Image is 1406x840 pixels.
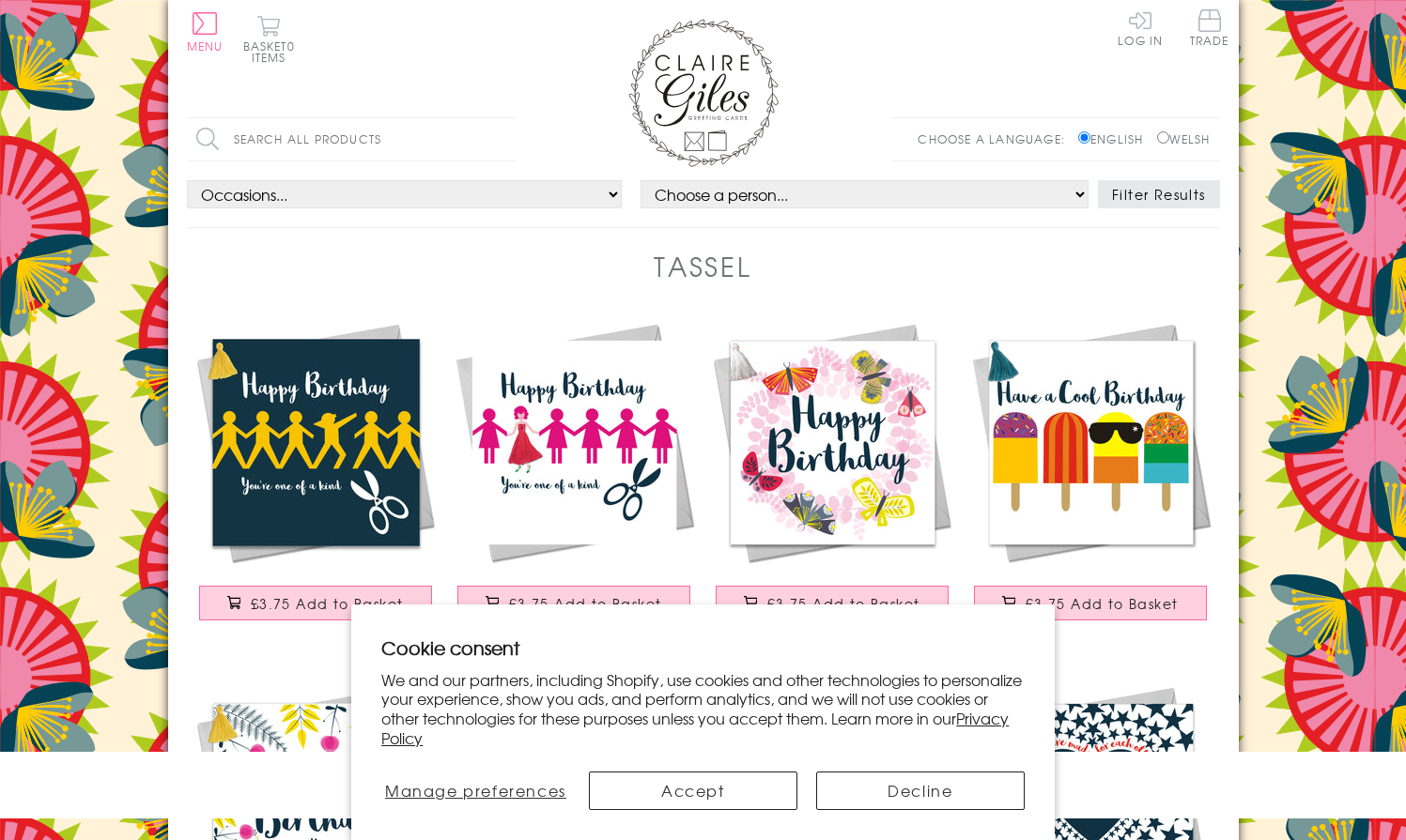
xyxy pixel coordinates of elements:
[509,594,662,613] span: £3.75 Add to Basket
[703,313,962,639] a: Birthday Card, Butterfly Wreath, Embellished with a colourful tassel £3.75 Add to Basket
[918,130,1074,147] p: Choose a language:
[252,38,295,66] span: 0 items
[243,15,295,63] button: Basket0 items
[445,313,703,572] img: Birthday Card, Paperchain Girls, Embellished with a colourful tassel
[1190,9,1229,50] a: Trade
[816,771,1025,810] button: Decline
[199,586,432,620] button: £3.75 Add to Basket
[1026,594,1179,613] span: £3.75 Add to Basket
[445,313,703,639] a: Birthday Card, Paperchain Girls, Embellished with a colourful tassel £3.75 Add to Basket
[1157,131,1169,144] input: Welsh
[703,313,962,572] img: Birthday Card, Butterfly Wreath, Embellished with a colourful tassel
[1078,130,1152,147] label: English
[187,118,516,160] input: Search all products
[962,313,1220,572] img: Birthday Card, Ice Lollies, Cool Birthday, Embellished with a colourful tassel
[654,247,752,285] h1: Tassel
[187,313,445,572] img: Birthday Card, Dab Man, One of a Kind, Embellished with a colourful tassel
[716,586,949,620] button: £3.75 Add to Basket
[1157,130,1211,147] label: Welsh
[381,634,1025,661] h2: Cookie consent
[187,38,224,54] span: Menu
[187,12,224,52] button: Menu
[381,670,1025,748] p: We and our partners, including Shopify, use cookies and other technologies to personalize your ex...
[385,779,566,802] span: Manage preferences
[381,771,569,810] button: Manage preferences
[628,19,779,167] img: Claire Giles Greetings Cards
[381,707,1009,749] a: Privacy Policy
[1190,9,1229,46] span: Trade
[767,594,920,613] span: £3.75 Add to Basket
[187,313,445,639] a: Birthday Card, Dab Man, One of a Kind, Embellished with a colourful tassel £3.75 Add to Basket
[497,118,516,160] input: Search
[962,313,1220,639] a: Birthday Card, Ice Lollies, Cool Birthday, Embellished with a colourful tassel £3.75 Add to Basket
[1118,9,1163,46] a: Log In
[589,771,797,810] button: Accept
[457,586,690,620] button: £3.75 Add to Basket
[1078,131,1090,144] input: English
[1098,180,1220,208] button: Filter Results
[251,594,404,613] span: £3.75 Add to Basket
[974,586,1207,620] button: £3.75 Add to Basket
